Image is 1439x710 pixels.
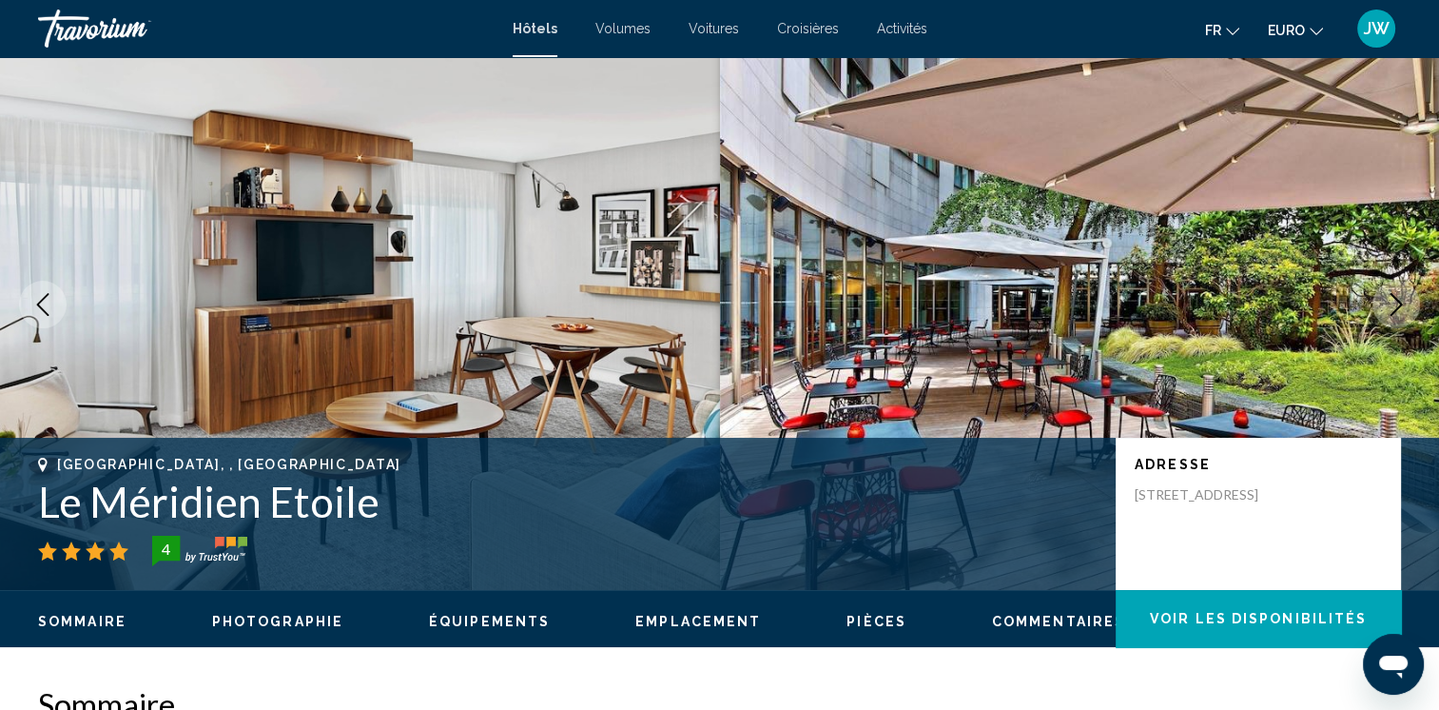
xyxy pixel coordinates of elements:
[1351,9,1401,49] button: Menu utilisateur
[777,21,839,36] a: Croisières
[1363,634,1424,695] iframe: Button to launch messaging window
[38,10,494,48] a: Travorium
[846,614,906,629] span: Pièces
[1364,19,1390,38] span: JW
[152,536,247,566] img: trustyou-badge-hor.svg
[1268,16,1323,44] button: Changer de devise
[635,614,761,629] span: Emplacement
[992,613,1125,630] button: Commentaires
[1205,23,1221,38] span: Fr
[38,614,126,629] span: Sommaire
[1372,281,1420,328] button: Image suivante
[1135,486,1287,503] p: [STREET_ADDRESS]
[19,281,67,328] button: Image précédente
[635,613,761,630] button: Emplacement
[1268,23,1305,38] span: EURO
[595,21,651,36] a: Volumes
[1116,590,1401,647] button: Voir les disponibilités
[146,538,185,561] div: 4
[38,477,1097,526] h1: Le Méridien Etoile
[877,21,927,36] a: Activités
[429,614,550,629] span: Équipements
[212,613,343,630] button: Photographie
[1205,16,1239,44] button: Changer la langue
[212,614,343,629] span: Photographie
[689,21,739,36] a: Voitures
[57,457,401,472] span: [GEOGRAPHIC_DATA], , [GEOGRAPHIC_DATA]
[992,614,1125,629] span: Commentaires
[1135,457,1382,472] p: Adresse
[429,613,550,630] button: Équipements
[1150,612,1367,627] span: Voir les disponibilités
[513,21,557,36] a: Hôtels
[846,613,906,630] button: Pièces
[38,613,126,630] button: Sommaire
